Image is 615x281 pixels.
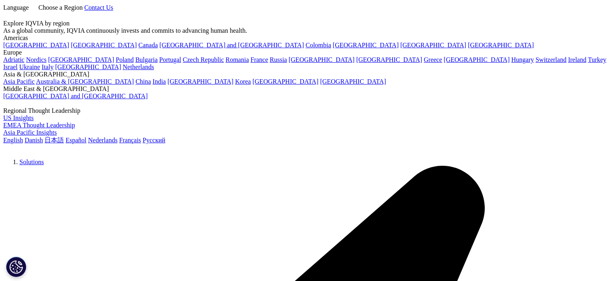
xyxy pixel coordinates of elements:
div: Regional Thought Leadership [3,107,612,114]
a: Switzerland [535,56,566,63]
a: Solutions [19,158,44,165]
a: Asia Pacific Insights [3,129,57,136]
a: [GEOGRAPHIC_DATA] [252,78,318,85]
a: Netherlands [123,63,154,70]
a: [GEOGRAPHIC_DATA] [333,42,399,49]
a: [GEOGRAPHIC_DATA] [289,56,355,63]
a: Русский [143,137,165,144]
a: 日本語 [44,137,64,144]
a: English [3,137,23,144]
div: Middle East & [GEOGRAPHIC_DATA] [3,85,612,93]
a: Ukraine [19,63,40,70]
a: China [135,78,151,85]
a: Contact Us [84,4,113,11]
a: Colombia [306,42,331,49]
div: Asia & [GEOGRAPHIC_DATA] [3,71,612,78]
a: Italy [42,63,53,70]
a: India [152,78,166,85]
a: France [251,56,268,63]
a: Français [119,137,141,144]
a: [GEOGRAPHIC_DATA] and [GEOGRAPHIC_DATA] [159,42,304,49]
div: As a global community, IQVIA continuously invests and commits to advancing human health. [3,27,612,34]
a: [GEOGRAPHIC_DATA] [356,56,422,63]
span: Choose a Region [38,4,82,11]
a: Bulgaria [135,56,158,63]
a: Romania [226,56,249,63]
a: Nordics [26,56,46,63]
a: Ireland [568,56,586,63]
a: [GEOGRAPHIC_DATA] [3,42,69,49]
a: US Insights [3,114,34,121]
a: Nederlands [88,137,118,144]
a: Poland [116,56,133,63]
a: Israel [3,63,18,70]
a: Turkey [588,56,607,63]
a: Greece [424,56,442,63]
a: Czech Republic [183,56,224,63]
a: [GEOGRAPHIC_DATA] and [GEOGRAPHIC_DATA] [3,93,148,99]
a: EMEA Thought Leadership [3,122,75,129]
a: [GEOGRAPHIC_DATA] [167,78,233,85]
a: [GEOGRAPHIC_DATA] [320,78,386,85]
a: Adriatic [3,56,24,63]
a: [GEOGRAPHIC_DATA] [400,42,466,49]
a: [GEOGRAPHIC_DATA] [48,56,114,63]
a: Danish [25,137,43,144]
a: Australia & [GEOGRAPHIC_DATA] [36,78,134,85]
span: Language [3,4,29,11]
a: [GEOGRAPHIC_DATA] [468,42,534,49]
a: Español [66,137,87,144]
a: Canada [138,42,158,49]
a: [GEOGRAPHIC_DATA] [55,63,121,70]
a: Russia [270,56,287,63]
div: Europe [3,49,612,56]
a: Korea [235,78,251,85]
a: Portugal [159,56,181,63]
a: Hungary [511,56,534,63]
a: [GEOGRAPHIC_DATA] [71,42,137,49]
div: Americas [3,34,612,42]
div: Explore IQVIA by region [3,20,612,27]
button: Cookies Settings [6,257,26,277]
a: Asia Pacific [3,78,35,85]
a: [GEOGRAPHIC_DATA] [444,56,509,63]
